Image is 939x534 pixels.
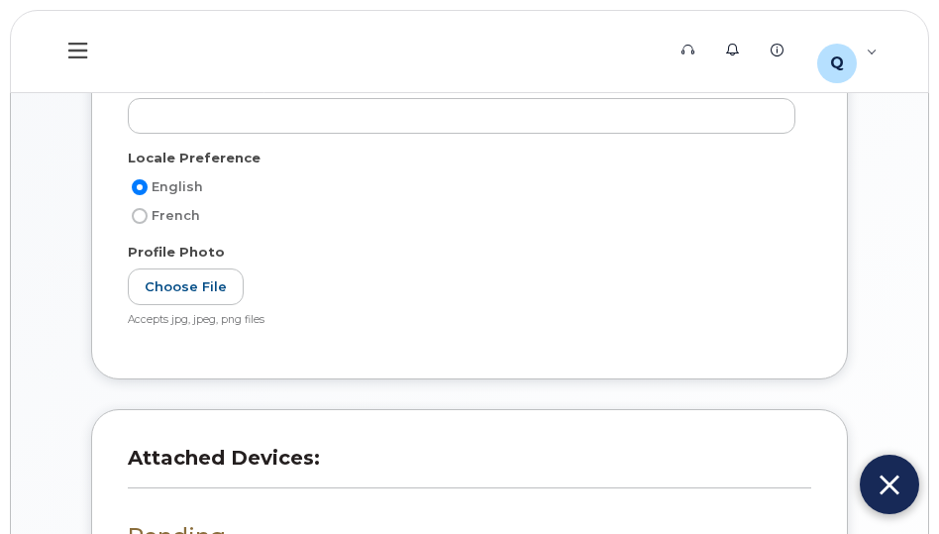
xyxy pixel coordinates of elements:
[128,446,811,488] h3: Attached Devices:
[128,149,261,167] label: Locale Preference
[128,243,225,262] label: Profile Photo
[152,179,203,194] span: English
[128,313,795,328] div: Accepts jpg, jpeg, png files
[132,179,148,195] input: English
[152,208,200,223] span: French
[880,469,899,501] img: Close chat
[132,208,148,224] input: French
[128,268,244,305] label: Choose File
